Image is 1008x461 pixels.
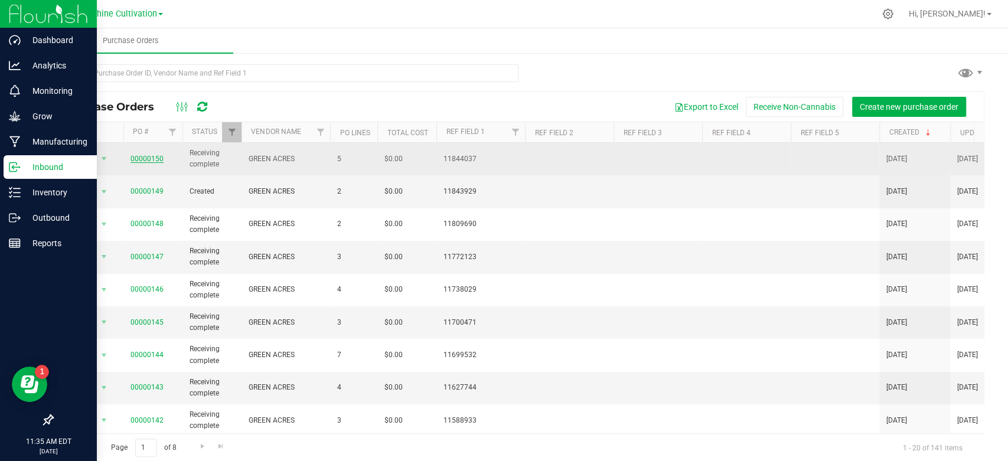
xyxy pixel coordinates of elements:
[192,127,217,136] a: Status
[190,186,234,197] span: Created
[957,218,978,230] span: [DATE]
[893,439,972,456] span: 1 - 20 of 141 items
[97,412,112,429] span: select
[21,109,92,123] p: Grow
[249,186,323,197] span: GREEN ACRES
[337,415,370,426] span: 3
[534,129,573,137] a: Ref Field 2
[97,282,112,298] span: select
[886,251,907,263] span: [DATE]
[135,439,156,457] input: 1
[384,382,403,393] span: $0.00
[21,185,92,200] p: Inventory
[957,382,978,393] span: [DATE]
[957,415,978,426] span: [DATE]
[190,377,234,399] span: Receiving complete
[249,415,323,426] span: GREEN ACRES
[249,251,323,263] span: GREEN ACRES
[190,344,234,366] span: Receiving complete
[446,127,484,136] a: Ref Field 1
[249,218,323,230] span: GREEN ACRES
[61,100,166,113] span: Purchase Orders
[21,160,92,174] p: Inbound
[131,253,164,261] a: 00000147
[97,184,112,200] span: select
[311,122,330,142] a: Filter
[131,220,164,228] a: 00000148
[800,129,839,137] a: Ref Field 5
[746,97,843,117] button: Receive Non-Cannabis
[712,129,750,137] a: Ref Field 4
[9,212,21,224] inline-svg: Outbound
[21,211,92,225] p: Outbound
[249,317,323,328] span: GREEN ACRES
[337,218,370,230] span: 2
[97,151,112,167] span: select
[443,349,518,361] span: 11699532
[21,33,92,47] p: Dashboard
[384,415,403,426] span: $0.00
[505,122,525,142] a: Filter
[886,284,907,295] span: [DATE]
[249,382,323,393] span: GREEN ACRES
[957,251,978,263] span: [DATE]
[886,317,907,328] span: [DATE]
[5,447,92,456] p: [DATE]
[190,279,234,301] span: Receiving complete
[443,153,518,165] span: 11844037
[131,187,164,195] a: 00000149
[9,34,21,46] inline-svg: Dashboard
[337,382,370,393] span: 4
[909,9,986,18] span: Hi, [PERSON_NAME]!
[190,213,234,236] span: Receiving complete
[21,236,92,250] p: Reports
[337,153,370,165] span: 5
[52,64,518,82] input: Search Purchase Order ID, Vendor Name and Ref Field 1
[131,351,164,359] a: 00000144
[957,349,978,361] span: [DATE]
[9,110,21,122] inline-svg: Grow
[222,122,242,142] a: Filter
[852,97,966,117] button: Create new purchase order
[190,311,234,334] span: Receiving complete
[9,85,21,97] inline-svg: Monitoring
[163,122,182,142] a: Filter
[213,439,230,455] a: Go to the last page
[190,148,234,170] span: Receiving complete
[337,317,370,328] span: 3
[35,365,49,379] iframe: Resource center unread badge
[667,97,746,117] button: Export to Excel
[133,127,148,136] a: PO #
[131,318,164,326] a: 00000145
[384,317,403,328] span: $0.00
[87,35,175,46] span: Purchase Orders
[889,128,932,136] a: Created
[957,284,978,295] span: [DATE]
[337,251,370,263] span: 3
[384,218,403,230] span: $0.00
[9,187,21,198] inline-svg: Inventory
[251,127,301,136] a: Vendor Name
[443,218,518,230] span: 11809690
[886,382,907,393] span: [DATE]
[860,102,958,112] span: Create new purchase order
[97,249,112,265] span: select
[337,284,370,295] span: 4
[97,216,112,233] span: select
[78,9,157,19] span: Sunshine Cultivation
[384,251,403,263] span: $0.00
[443,251,518,263] span: 11772123
[131,383,164,391] a: 00000143
[443,284,518,295] span: 11738029
[9,237,21,249] inline-svg: Reports
[384,186,403,197] span: $0.00
[28,28,233,53] a: Purchase Orders
[384,284,403,295] span: $0.00
[249,153,323,165] span: GREEN ACRES
[387,129,428,137] a: Total Cost
[886,349,907,361] span: [DATE]
[21,58,92,73] p: Analytics
[131,285,164,293] a: 00000146
[443,317,518,328] span: 11700471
